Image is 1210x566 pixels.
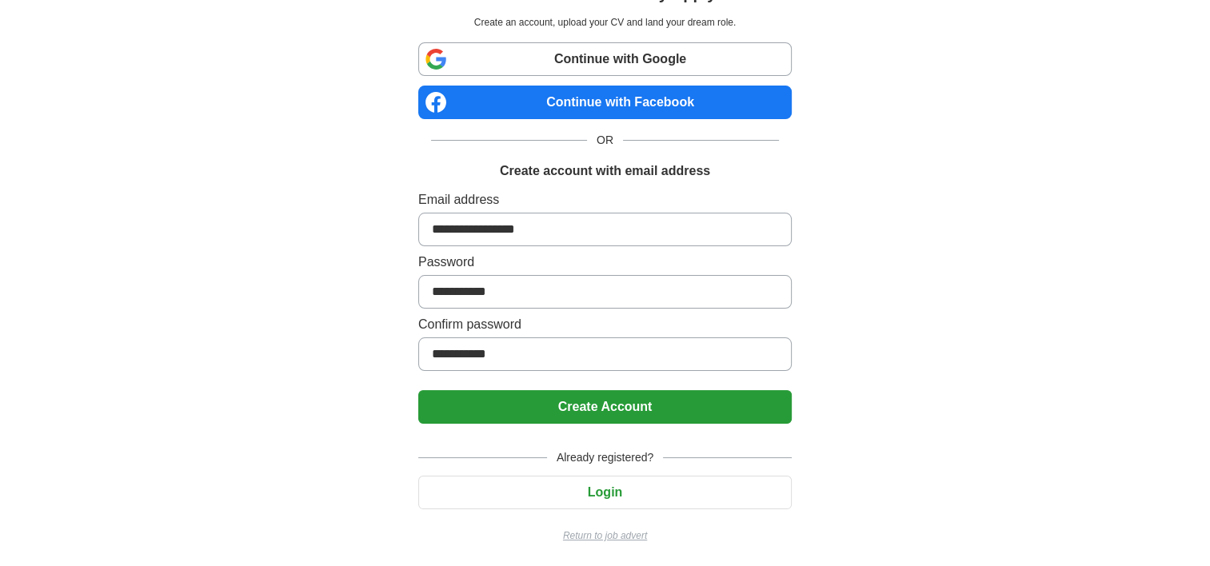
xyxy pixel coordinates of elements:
[547,449,663,466] span: Already registered?
[418,253,792,272] label: Password
[418,528,792,543] a: Return to job advert
[587,132,623,149] span: OR
[418,42,792,76] a: Continue with Google
[418,315,792,334] label: Confirm password
[421,15,789,30] p: Create an account, upload your CV and land your dream role.
[500,161,710,181] h1: Create account with email address
[418,485,792,499] a: Login
[418,476,792,509] button: Login
[418,390,792,424] button: Create Account
[418,86,792,119] a: Continue with Facebook
[418,190,792,209] label: Email address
